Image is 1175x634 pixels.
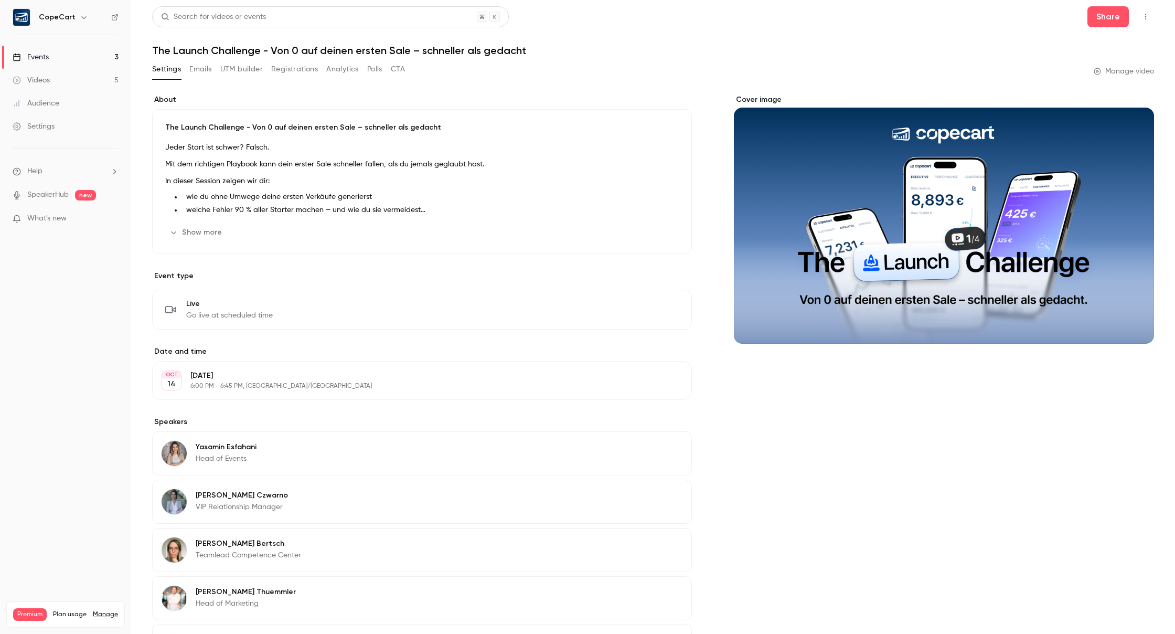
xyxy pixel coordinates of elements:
[271,61,318,78] button: Registrations
[13,98,59,109] div: Audience
[152,94,692,105] label: About
[1087,6,1129,27] button: Share
[152,61,181,78] button: Settings
[152,44,1154,57] h1: The Launch Challenge - Von 0 auf deinen ersten Sale – schneller als gedacht
[165,141,679,154] p: Jeder Start ist schwer? Falsch.
[53,610,87,619] span: Plan usage
[75,190,96,200] span: new
[196,598,296,609] p: Head of Marketing
[182,192,679,203] li: wie du ohne Umwege deine ersten Verkäufe generierst
[196,502,288,512] p: VIP Relationship Manager
[196,442,257,452] p: Yasamin Esfahani
[190,371,636,381] p: [DATE]
[152,576,692,620] div: Kai Thuemmler[PERSON_NAME] ThuemmlerHead of Marketing
[182,205,679,216] li: welche Fehler 90 % aller Starter machen – und wie du sie vermeidest
[196,550,301,561] p: Teamlead Competence Center
[1094,66,1154,77] a: Manage video
[152,528,692,572] div: Anne Bertsch[PERSON_NAME] BertschTeamlead Competence Center
[162,441,187,466] img: Yasamin Esfahani
[162,489,187,514] img: Olivia Czwarno
[189,61,211,78] button: Emails
[165,122,679,133] p: The Launch Challenge - Von 0 auf deinen ersten Sale – schneller als gedacht
[152,431,692,475] div: Yasamin EsfahaniYasamin EsfahaniHead of Events
[13,75,50,86] div: Videos
[186,310,273,321] span: Go live at scheduled time
[734,94,1154,105] label: Cover image
[152,271,692,281] p: Event type
[165,158,679,171] p: Mit dem richtigen Playbook kann dein erster Sale schneller fallen, als du jemals geglaubt hast.
[13,121,55,132] div: Settings
[162,537,187,563] img: Anne Bertsch
[196,587,296,597] p: [PERSON_NAME] Thuemmler
[165,224,228,241] button: Show more
[39,12,76,23] h6: CopeCart
[106,214,119,224] iframe: Noticeable Trigger
[27,166,42,177] span: Help
[13,166,119,177] li: help-dropdown-opener
[220,61,263,78] button: UTM builder
[326,61,359,78] button: Analytics
[152,417,692,427] label: Speakers
[734,94,1154,344] section: Cover image
[152,480,692,524] div: Olivia Czwarno[PERSON_NAME] CzwarnoVIP Relationship Manager
[186,299,273,309] span: Live
[190,382,636,390] p: 6:00 PM - 6:45 PM, [GEOGRAPHIC_DATA]/[GEOGRAPHIC_DATA]
[13,9,30,26] img: CopeCart
[367,61,382,78] button: Polls
[152,346,692,357] label: Date and time
[13,52,49,62] div: Events
[196,490,288,501] p: [PERSON_NAME] Czwarno
[165,175,679,187] p: In dieser Session zeigen wir dir:
[162,586,187,611] img: Kai Thuemmler
[391,61,405,78] button: CTA
[162,371,181,378] div: OCT
[13,608,47,621] span: Premium
[93,610,118,619] a: Manage
[167,379,176,389] p: 14
[196,538,301,549] p: [PERSON_NAME] Bertsch
[27,189,69,200] a: SpeakerHub
[161,12,266,23] div: Search for videos or events
[27,213,67,224] span: What's new
[196,453,257,464] p: Head of Events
